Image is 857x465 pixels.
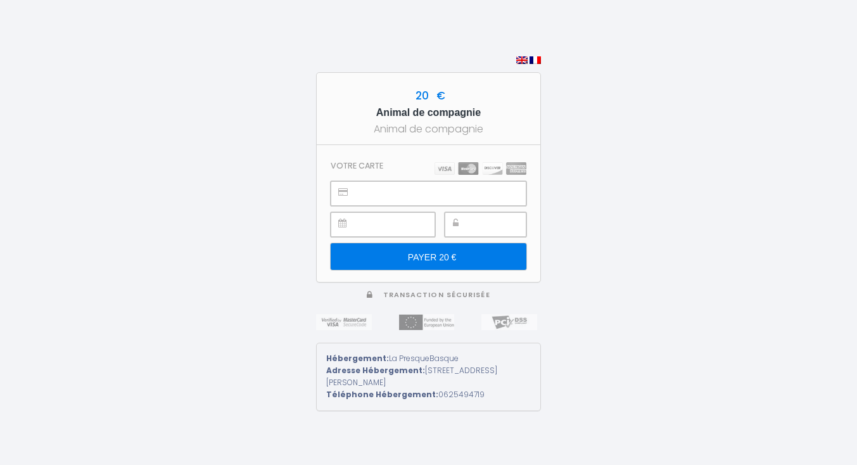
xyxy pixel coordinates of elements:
[326,389,531,401] div: 0625494719
[331,243,526,270] input: PAYER 20 €
[516,56,528,64] img: en.png
[359,182,526,205] iframe: Cadre sécurisé pour la saisie du numéro de carte
[326,353,531,365] div: La PresqueBasque
[326,389,438,400] strong: Téléphone Hébergement:
[326,353,389,364] strong: Hébergement:
[359,213,435,236] iframe: Cadre sécurisé pour la saisie de la date d'expiration
[412,88,445,103] span: 20 €
[326,365,425,376] strong: Adresse Hébergement:
[328,105,529,121] h5: Animal de compagnie
[435,162,526,175] img: carts.png
[331,161,383,170] h3: Votre carte
[530,56,541,64] img: fr.png
[383,290,490,300] span: Transaction sécurisée
[326,365,531,389] div: [STREET_ADDRESS][PERSON_NAME]
[328,121,529,137] div: Animal de compagnie
[473,213,526,236] iframe: Cadre sécurisé pour la saisie du code de sécurité CVC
